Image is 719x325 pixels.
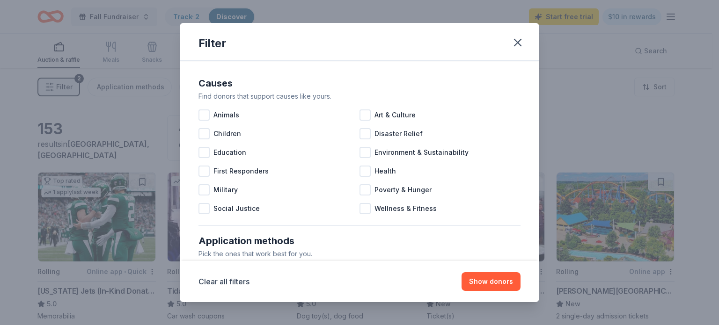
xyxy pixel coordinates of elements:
button: Clear all filters [198,276,249,287]
div: Application methods [198,233,521,248]
span: Children [213,128,241,139]
span: Poverty & Hunger [374,184,432,195]
button: Show donors [462,272,521,291]
span: First Responders [213,166,269,177]
span: Education [213,147,246,158]
span: Health [374,166,396,177]
span: Military [213,184,238,195]
span: Disaster Relief [374,128,423,139]
div: Pick the ones that work best for you. [198,248,521,260]
span: Animals [213,109,239,121]
span: Environment & Sustainability [374,147,469,158]
div: Filter [198,36,226,51]
span: Wellness & Fitness [374,203,437,214]
span: Social Justice [213,203,260,214]
div: Causes [198,76,521,91]
div: Find donors that support causes like yours. [198,91,521,102]
span: Art & Culture [374,109,416,121]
